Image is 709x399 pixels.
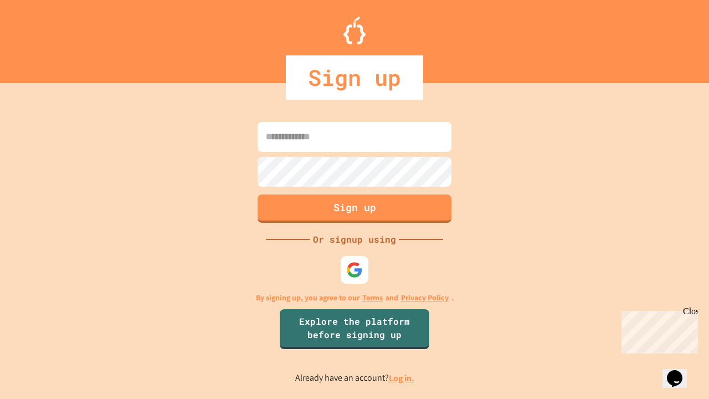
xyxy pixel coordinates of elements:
[346,262,363,278] img: google-icon.svg
[295,371,414,385] p: Already have an account?
[280,309,429,349] a: Explore the platform before signing up
[389,372,414,384] a: Log in.
[617,306,698,354] iframe: chat widget
[4,4,76,70] div: Chat with us now!Close
[401,292,449,304] a: Privacy Policy
[310,233,399,246] div: Or signup using
[662,355,698,388] iframe: chat widget
[286,55,423,100] div: Sign up
[362,292,383,304] a: Terms
[343,17,366,44] img: Logo.svg
[258,195,451,223] button: Sign up
[256,292,454,304] p: By signing up, you agree to our and .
